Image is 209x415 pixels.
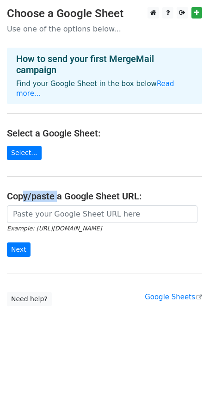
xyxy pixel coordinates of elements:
[16,79,193,99] p: Find your Google Sheet in the box below
[163,371,209,415] iframe: Chat Widget
[16,80,174,98] a: Read more...
[163,371,209,415] div: 채팅 위젯
[7,292,52,306] a: Need help?
[145,293,202,301] a: Google Sheets
[7,191,202,202] h4: Copy/paste a Google Sheet URL:
[7,128,202,139] h4: Select a Google Sheet:
[7,7,202,20] h3: Choose a Google Sheet
[7,205,197,223] input: Paste your Google Sheet URL here
[7,146,42,160] a: Select...
[7,225,102,232] small: Example: [URL][DOMAIN_NAME]
[16,53,193,75] h4: How to send your first MergeMail campaign
[7,24,202,34] p: Use one of the options below...
[7,242,31,257] input: Next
